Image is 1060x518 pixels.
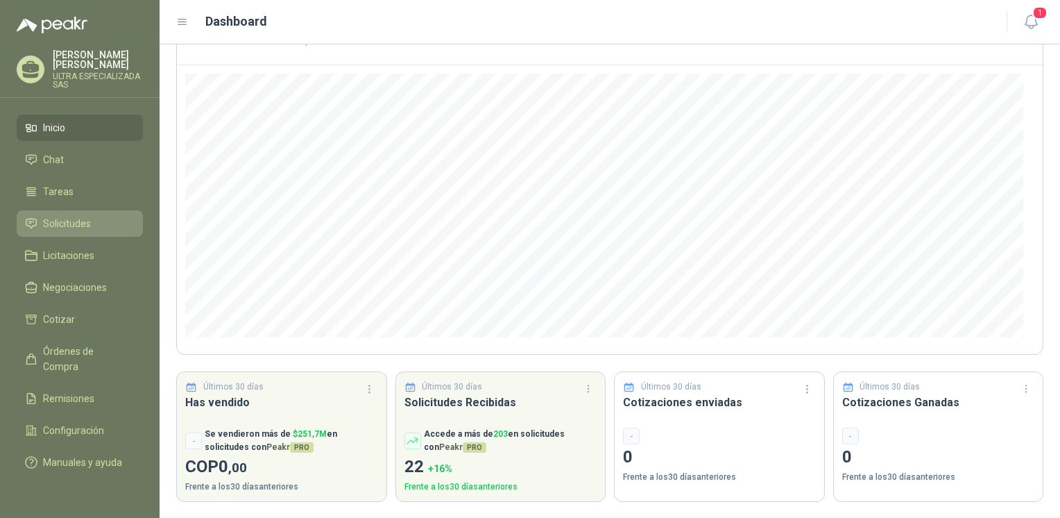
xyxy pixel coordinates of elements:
[17,17,87,33] img: Logo peakr
[842,444,1035,471] p: 0
[424,428,597,454] p: Accede a más de en solicitudes con
[17,449,143,476] a: Manuales y ayuda
[17,338,143,380] a: Órdenes de Compra
[43,280,107,295] span: Negociaciones
[439,442,486,452] span: Peakr
[641,381,701,394] p: Últimos 30 días
[185,454,378,481] p: COP
[623,444,816,471] p: 0
[185,433,202,449] div: -
[17,417,143,444] a: Configuración
[17,242,143,269] a: Licitaciones
[185,394,378,411] h3: Has vendido
[404,394,597,411] h3: Solicitudes Recibidas
[205,12,267,31] h1: Dashboard
[623,471,816,484] p: Frente a los 30 días anteriores
[43,423,104,438] span: Configuración
[842,428,859,444] div: -
[43,152,64,167] span: Chat
[185,481,378,494] p: Frente a los 30 días anteriores
[219,457,247,476] span: 0
[17,178,143,205] a: Tareas
[43,184,74,199] span: Tareas
[1018,10,1043,35] button: 1
[1032,6,1048,19] span: 1
[428,463,452,474] span: + 16 %
[43,312,75,327] span: Cotizar
[623,394,816,411] h3: Cotizaciones enviadas
[290,442,314,453] span: PRO
[860,381,920,394] p: Últimos 30 días
[422,381,482,394] p: Últimos 30 días
[17,115,143,141] a: Inicio
[17,210,143,237] a: Solicitudes
[293,429,327,439] span: $ 251,7M
[623,428,640,444] div: -
[43,391,94,406] span: Remisiones
[842,471,1035,484] p: Frente a los 30 días anteriores
[493,429,508,439] span: 203
[842,394,1035,411] h3: Cotizaciones Ganadas
[404,454,597,481] p: 22
[185,37,1034,45] p: Número de solicitudes nuevas por día
[205,428,378,454] p: Se vendieron más de en solicitudes con
[17,385,143,412] a: Remisiones
[463,442,486,453] span: PRO
[43,344,130,374] span: Órdenes de Compra
[404,481,597,494] p: Frente a los 30 días anteriores
[17,306,143,333] a: Cotizar
[43,216,91,231] span: Solicitudes
[43,248,94,263] span: Licitaciones
[17,274,143,301] a: Negociaciones
[228,460,247,476] span: ,00
[53,72,143,89] p: ULTRA ESPECIALIZADA SAS
[43,455,122,470] span: Manuales y ayuda
[266,442,314,452] span: Peakr
[203,381,264,394] p: Últimos 30 días
[43,120,65,135] span: Inicio
[17,147,143,173] a: Chat
[53,50,143,69] p: [PERSON_NAME] [PERSON_NAME]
